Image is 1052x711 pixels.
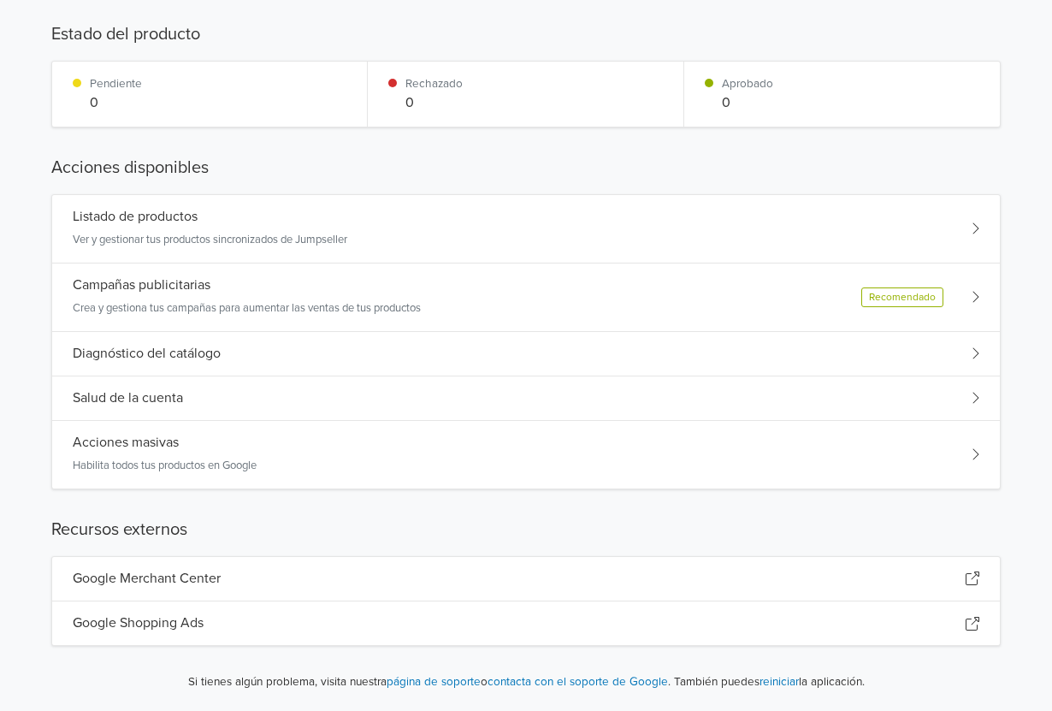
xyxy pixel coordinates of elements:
div: Recomendado [861,287,943,307]
h5: Diagnóstico del catálogo [73,346,221,362]
div: Diagnóstico del catálogo [52,332,1000,376]
div: Google Merchant Center [52,557,1000,601]
p: 0 [405,92,463,113]
div: Listado de productosVer y gestionar tus productos sincronizados de Jumpseller [52,195,1000,264]
p: Pendiente [90,75,142,92]
a: reiniciar [759,675,799,689]
div: Aprobado0 [684,62,1000,127]
h5: Google Merchant Center [73,571,221,587]
h5: Recursos externos [51,517,1001,542]
p: Ver y gestionar tus productos sincronizados de Jumpseller [73,232,347,249]
p: Crea y gestiona tus campañas para aumentar las ventas de tus productos [73,300,421,317]
div: Acciones masivasHabilita todos tus productos en Google [52,421,1000,489]
h5: Salud de la cuenta [73,390,183,406]
div: Rechazado0 [368,62,683,127]
h5: Estado del producto [51,21,1001,47]
div: Google Shopping Ads [52,601,1000,645]
span: Si tienes algún problema, visita nuestra o . También puedes la aplicación. [72,673,980,690]
h5: Listado de productos [73,209,198,225]
p: Habilita todos tus productos en Google [73,458,257,475]
h5: Campañas publicitarias [73,277,210,293]
div: Campañas publicitariasCrea y gestiona tus campañas para aumentar las ventas de tus productosRecom... [52,264,1000,332]
div: Salud de la cuenta [52,376,1000,421]
h5: Google Shopping Ads [73,615,204,631]
p: Aprobado [722,75,773,92]
p: Rechazado [405,75,463,92]
p: 0 [90,92,142,113]
h5: Acciones disponibles [51,155,1001,181]
div: Pendiente0 [52,62,368,127]
p: 0 [722,92,773,113]
a: contacta con el soporte de Google [488,675,668,689]
a: página de soporte [387,675,481,689]
h5: Acciones masivas [73,435,179,451]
